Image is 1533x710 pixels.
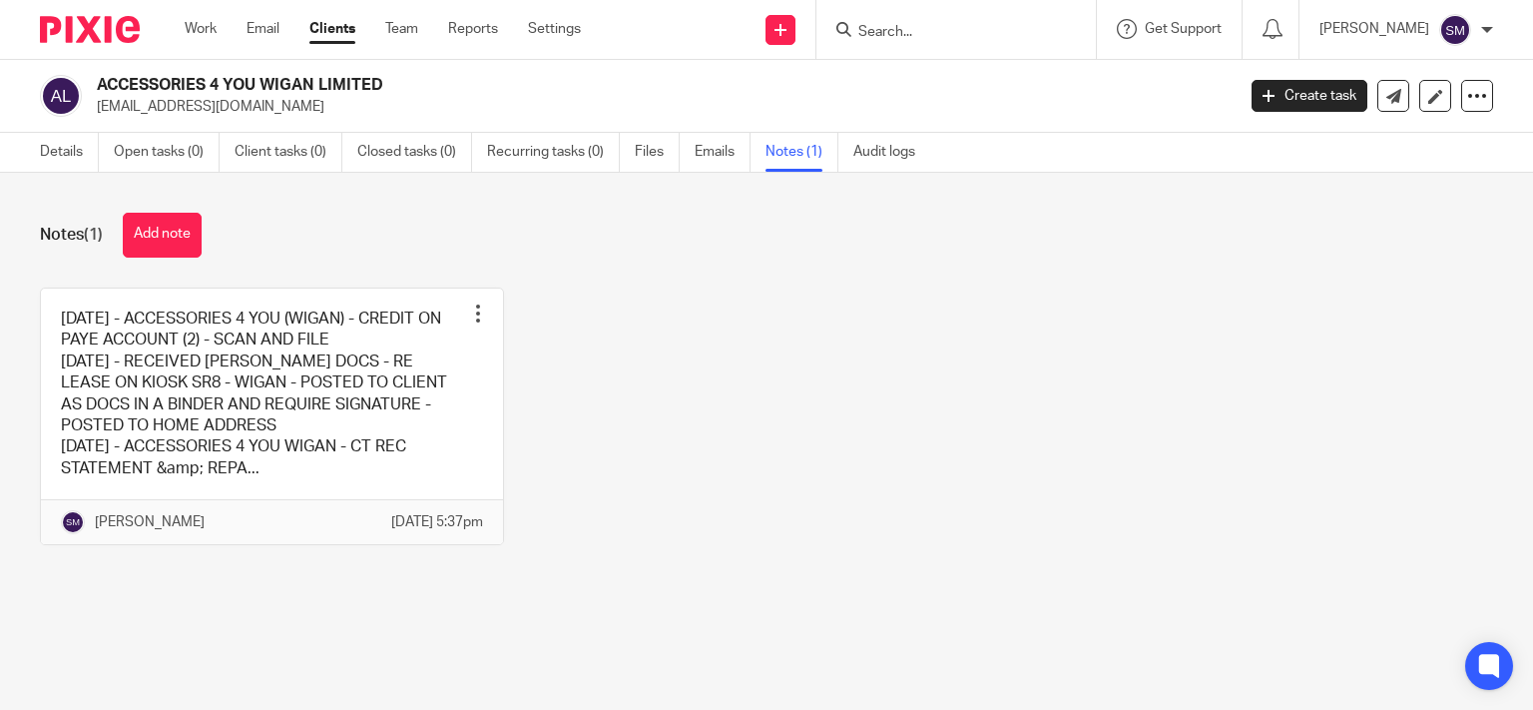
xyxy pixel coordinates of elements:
a: Notes (1) [766,133,838,172]
a: Details [40,133,99,172]
img: svg%3E [40,75,82,117]
img: svg%3E [61,510,85,534]
img: svg%3E [1439,14,1471,46]
img: Pixie [40,16,140,43]
a: Open tasks (0) [114,133,220,172]
a: Recurring tasks (0) [487,133,620,172]
h1: Notes [40,225,103,246]
span: (1) [84,227,103,243]
a: Clients [309,19,355,39]
a: Email [247,19,279,39]
a: Client tasks (0) [235,133,342,172]
p: [EMAIL_ADDRESS][DOMAIN_NAME] [97,97,1222,117]
h2: ACCESSORIES 4 YOU WIGAN LIMITED [97,75,997,96]
a: Team [385,19,418,39]
a: Settings [528,19,581,39]
p: [PERSON_NAME] [95,512,205,532]
a: Emails [695,133,751,172]
a: Files [635,133,680,172]
a: Work [185,19,217,39]
a: Closed tasks (0) [357,133,472,172]
a: Audit logs [853,133,930,172]
input: Search [856,24,1036,42]
button: Add note [123,213,202,258]
p: [DATE] 5:37pm [391,512,483,532]
span: Get Support [1145,22,1222,36]
a: Reports [448,19,498,39]
a: Create task [1252,80,1367,112]
p: [PERSON_NAME] [1319,19,1429,39]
